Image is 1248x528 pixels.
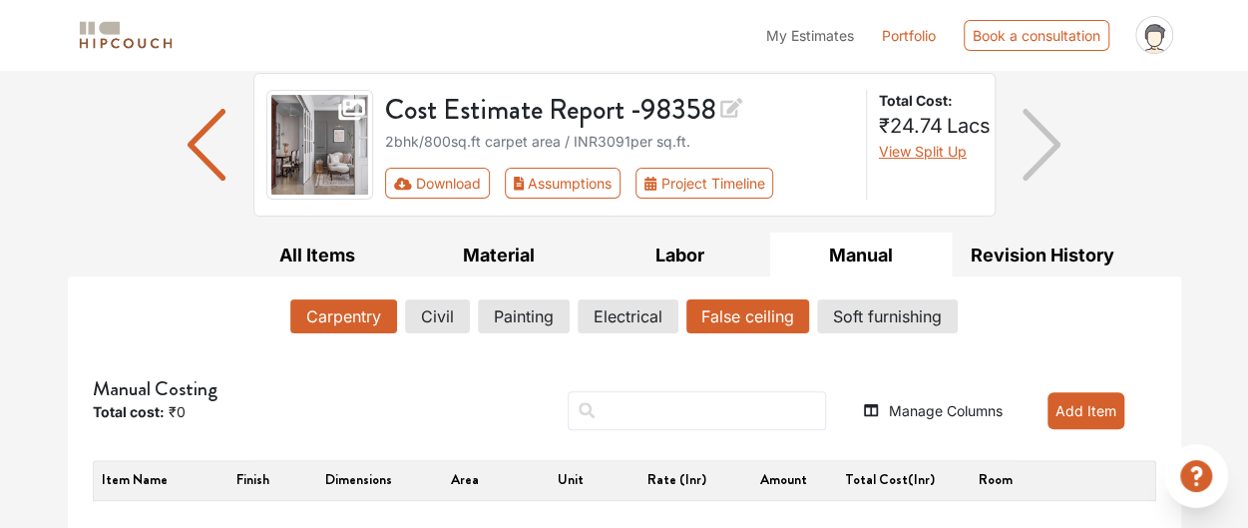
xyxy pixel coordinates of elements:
[817,299,958,333] button: Soft furnishing
[227,233,409,277] button: All Items
[947,114,991,138] span: Lacs
[290,299,397,333] button: Carpentry
[879,143,967,160] span: View Split Up
[93,377,465,401] h5: Manual Costing
[385,168,854,199] div: Toolbar with button groups
[188,109,226,181] img: arrow left
[93,403,165,420] strong: Total cost:
[408,233,590,277] button: Material
[385,168,789,199] div: First group
[200,461,305,499] th: Finish
[1023,109,1061,181] img: arrow right
[385,168,490,199] button: Download
[578,299,678,333] button: Electrical
[385,90,854,127] h3: Cost Estimate Report - 98358
[266,90,374,200] img: gallery
[412,461,518,499] th: Area
[624,461,730,499] th: Rate (inr)
[952,233,1133,277] button: Revision History
[943,461,1048,499] th: Room
[836,461,942,499] th: Total cost(inr)
[76,13,176,58] span: logo-horizontal.svg
[964,20,1109,51] div: Book a consultation
[478,299,570,333] button: Painting
[879,141,967,162] button: View Split Up
[879,90,979,111] strong: Total Cost:
[385,131,854,152] div: 2bhk / 800 sq.ft carpet area / INR 3091 per sq.ft.
[305,461,411,499] th: Dimensions
[879,114,943,138] span: ₹24.74
[882,25,936,46] a: Portfolio
[1047,392,1124,429] button: Add Item
[94,461,200,499] th: Item name
[635,168,773,199] button: Project Timeline
[76,18,176,53] img: logo-horizontal.svg
[405,299,470,333] button: Civil
[505,168,622,199] button: Assumptions
[590,233,771,277] button: Labor
[169,403,186,420] span: ₹0
[686,299,809,333] button: False ceiling
[518,461,624,499] th: Unit
[864,400,1002,421] button: Manage Columns
[730,461,836,499] th: Amount
[766,27,854,44] span: My Estimates
[770,233,952,277] button: Manual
